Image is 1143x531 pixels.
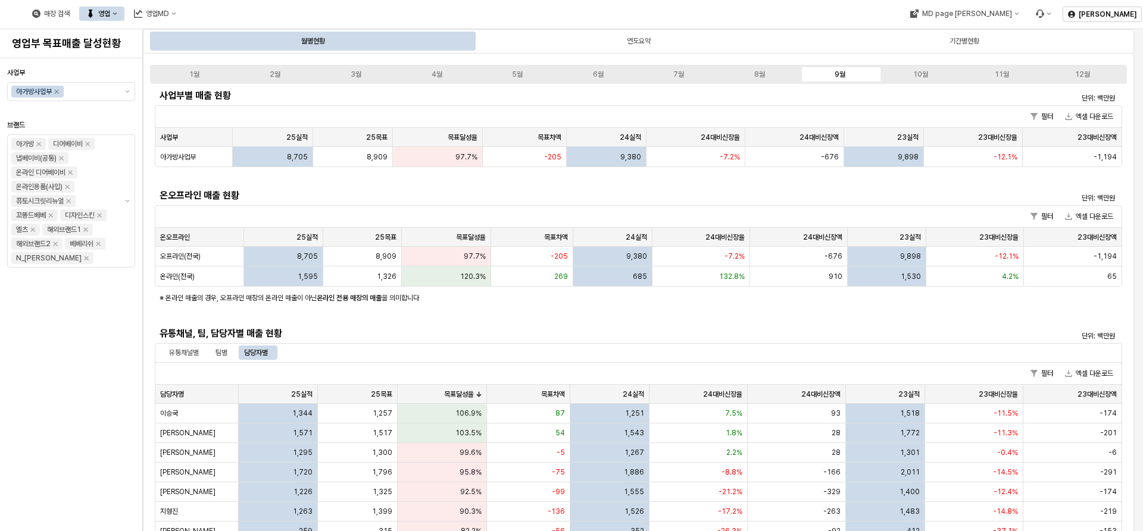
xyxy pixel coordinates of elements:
div: 1월 [189,70,199,78]
span: 24대비신장액 [800,133,839,142]
span: 1,530 [901,272,921,281]
label: 7월 [638,69,719,80]
span: 8,909 [367,152,388,162]
div: 아가방사업부 [16,86,52,98]
span: 목표차액 [538,133,561,142]
span: -219 [1100,507,1117,516]
div: 연도요약 [627,34,651,48]
span: 120.3% [460,272,486,281]
div: 팀별 [208,345,235,360]
div: MD page [PERSON_NAME] [922,10,1011,18]
span: -329 [823,487,841,497]
span: 1,267 [624,448,644,457]
span: 1.8% [726,428,742,438]
div: 해외브랜드1 [47,224,81,235]
span: 오프라인(전국) [160,252,201,261]
span: 9,898 [898,152,919,162]
label: 8월 [719,69,800,80]
span: 23실적 [898,389,920,399]
span: -1,194 [1094,252,1117,261]
span: 23대비신장액 [1078,389,1117,399]
div: Remove 베베리쉬 [96,241,101,246]
div: 냅베이비(공통) [16,152,57,164]
span: 1,720 [293,467,313,477]
button: 매장 검색 [25,7,77,21]
label: 5월 [477,69,558,80]
span: 24대비신장율 [703,389,742,399]
span: 1,301 [900,448,920,457]
div: 5월 [512,70,523,78]
div: 디자인스킨 [65,209,95,221]
span: 23대비신장율 [979,232,1019,242]
div: 8월 [754,70,765,78]
p: ※ 온라인 매출의 경우, 오프라인 매장의 온라인 매출이 아닌 을 의미합니다 [160,293,956,303]
span: -676 [825,252,842,261]
div: Remove 해외브랜드1 [83,227,88,232]
span: 2,011 [901,467,920,477]
span: 65 [1107,272,1117,281]
span: -21.2% [719,487,742,497]
div: 10월 [913,70,928,78]
main: App Frame [143,29,1143,531]
button: MD page [PERSON_NAME] [902,7,1026,21]
span: 목표차액 [541,389,565,399]
div: 베베리쉬 [70,238,93,250]
button: [PERSON_NAME] [1063,7,1142,22]
span: -14.5% [993,467,1018,477]
button: 엑셀 다운로드 [1060,366,1118,381]
span: -6 [1108,448,1117,457]
label: 10월 [880,69,961,80]
span: -676 [821,152,839,162]
span: 24대비신장액 [803,232,842,242]
span: -1,194 [1094,152,1117,162]
label: 6월 [558,69,639,80]
span: -5 [557,448,565,457]
p: 단위: 백만원 [888,331,1115,341]
label: 11월 [961,69,1042,80]
span: 25목표 [375,232,396,242]
span: 685 [633,272,647,281]
span: -17.2% [718,507,742,516]
div: 연도요약 [477,32,800,51]
span: 93 [831,409,841,418]
span: -205 [551,252,568,261]
label: 9월 [800,69,881,80]
div: 영업MD [146,10,169,18]
span: 23대비신장액 [1078,232,1117,242]
span: 25실적 [286,133,308,142]
span: 1,526 [624,507,644,516]
span: 1,325 [373,487,392,497]
span: 9,898 [900,252,921,261]
span: 1,251 [625,409,644,418]
div: 매장 검색 [44,10,70,18]
div: 9월 [835,70,845,78]
span: 23대비신장액 [1078,133,1117,142]
span: 1,518 [900,409,920,418]
span: 1,326 [377,272,396,281]
div: Remove 온라인 디어베이비 [68,170,73,175]
span: 910 [829,272,842,281]
span: 99.6% [460,448,482,457]
span: 28 [832,448,841,457]
span: 1,295 [293,448,313,457]
div: Remove 엘츠 [30,227,35,232]
span: 1,399 [372,507,392,516]
span: 132.8% [719,272,745,281]
span: 1,772 [900,428,920,438]
span: 지형진 [160,507,178,516]
div: 6월 [593,70,604,78]
div: 유통채널별 [169,345,199,360]
label: 4월 [396,69,477,80]
div: Menu item 6 [1028,7,1058,21]
div: 팀별 [216,345,227,360]
div: 월별현황 [151,32,474,51]
div: 퓨토시크릿리뉴얼 [16,195,64,207]
p: 단위: 백만원 [888,193,1115,203]
span: 25실적 [291,389,313,399]
span: -136 [548,507,565,516]
div: Remove 아가방 [36,142,41,146]
span: -7.2% [724,252,745,261]
div: Remove 디어베이비 [85,142,90,146]
span: 97.7% [464,252,486,261]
